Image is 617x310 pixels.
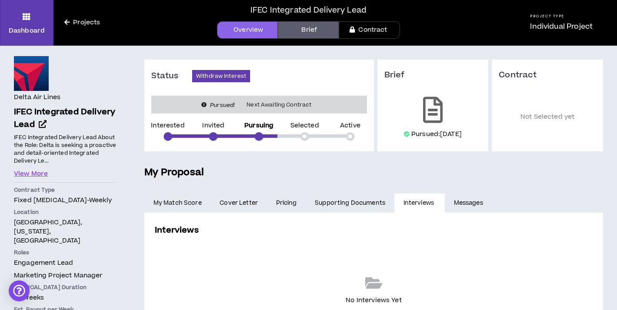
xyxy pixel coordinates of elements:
[244,123,273,129] p: Pursuing
[339,21,400,39] a: Contract
[14,106,115,130] span: IFEC Integrated Delivery Lead
[340,123,360,129] p: Active
[14,258,73,267] span: Engagement Lead
[14,106,117,131] a: IFEC Integrated Delivery Lead
[155,224,199,236] h3: Interviews
[278,21,339,39] a: Brief
[499,70,596,80] h3: Contract
[151,71,192,81] h3: Status
[346,296,401,305] p: No Interviews Yet
[14,169,48,179] button: View More
[151,123,184,129] p: Interested
[384,70,482,80] h3: Brief
[192,70,250,82] button: Withdraw Interest
[499,93,596,141] p: Not Selected yet
[14,93,60,102] h4: Delta Air Lines
[202,123,224,129] p: Invited
[14,218,117,245] p: [GEOGRAPHIC_DATA], [US_STATE], [GEOGRAPHIC_DATA]
[267,193,306,213] a: Pricing
[306,193,394,213] a: Supporting Documents
[14,186,117,194] p: Contract Type
[241,100,317,109] span: Next Awaiting Contract
[14,249,117,257] p: Roles
[217,21,278,39] a: Overview
[14,196,112,205] span: Fixed [MEDICAL_DATA] - weekly
[210,101,235,109] i: Pursued!
[144,193,211,213] a: My Match Score
[53,18,111,27] a: Projects
[14,208,117,216] p: Location
[9,280,30,301] div: Open Intercom Messenger
[14,293,117,302] p: 14 weeks
[530,21,593,32] p: Individual Project
[14,271,103,280] span: Marketing Project Manager
[411,130,462,139] p: Pursued: [DATE]
[14,133,117,165] p: IFEC Integrated Delivery Lead About the Role: Delta is seeking a proactive and detail-oriented In...
[220,198,258,208] span: Cover Letter
[290,123,319,129] p: Selected
[9,26,45,35] p: Dashboard
[250,4,367,16] div: IFEC Integrated Delivery Lead
[530,13,593,19] h5: Project Type
[144,165,603,180] h5: My Proposal
[14,283,117,291] p: [MEDICAL_DATA] Duration
[394,193,445,213] a: Interviews
[445,193,494,213] a: Messages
